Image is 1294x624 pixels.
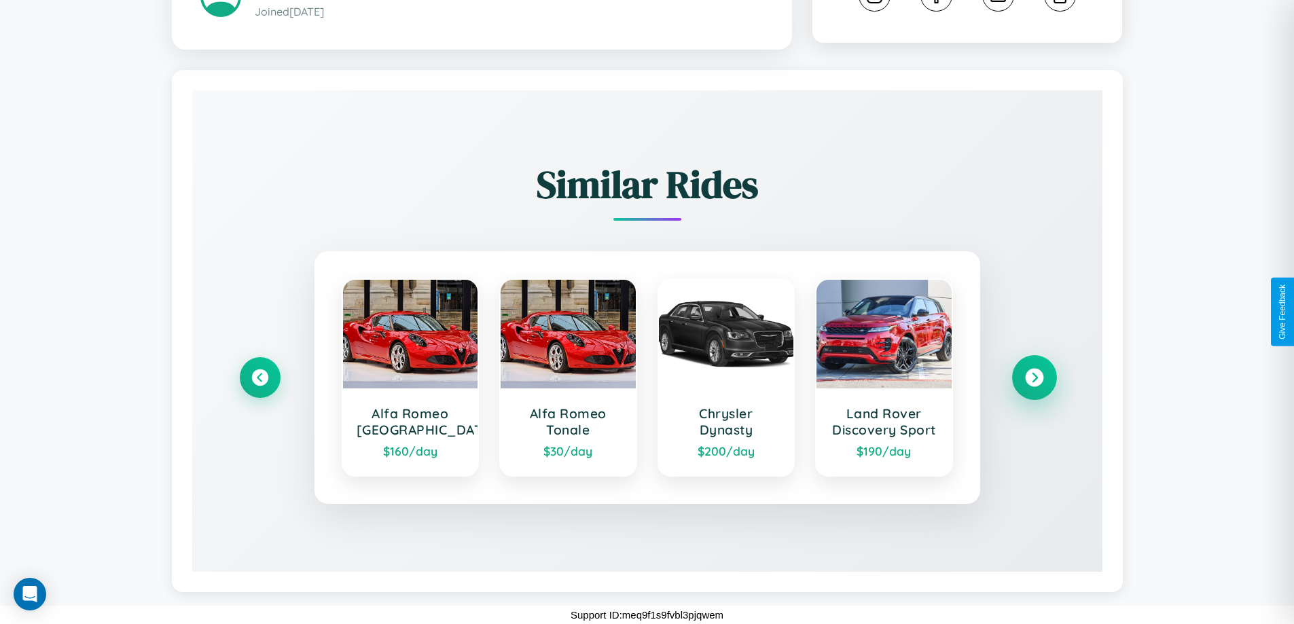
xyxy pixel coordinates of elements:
h2: Similar Rides [240,158,1055,210]
a: Alfa Romeo Tonale$30/day [499,278,637,477]
div: $ 190 /day [830,443,938,458]
h3: Land Rover Discovery Sport [830,405,938,438]
p: Joined [DATE] [255,2,763,22]
a: Chrysler Dynasty$200/day [658,278,795,477]
p: Support ID: meq9f1s9fvbl3pjqwem [571,606,723,624]
h3: Alfa Romeo Tonale [514,405,622,438]
a: Alfa Romeo [GEOGRAPHIC_DATA]$160/day [342,278,480,477]
h3: Chrysler Dynasty [672,405,780,438]
div: Give Feedback [1278,285,1287,339]
a: Land Rover Discovery Sport$190/day [815,278,953,477]
h3: Alfa Romeo [GEOGRAPHIC_DATA] [357,405,465,438]
div: $ 30 /day [514,443,622,458]
div: $ 160 /day [357,443,465,458]
div: Open Intercom Messenger [14,578,46,610]
div: $ 200 /day [672,443,780,458]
